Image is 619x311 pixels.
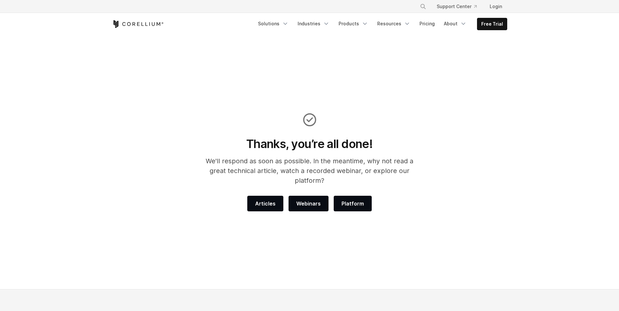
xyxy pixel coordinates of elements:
a: Support Center [432,1,482,12]
div: Navigation Menu [254,18,507,30]
a: Free Trial [477,18,507,30]
p: We'll respond as soon as possible. In the meantime, why not read a great technical article, watch... [197,156,422,185]
a: Pricing [416,18,439,30]
a: Login [484,1,507,12]
span: Webinars [296,200,321,207]
a: Industries [294,18,333,30]
button: Search [417,1,429,12]
h1: Thanks, you’re all done! [197,137,422,151]
span: Platform [342,200,364,207]
a: Articles [247,196,283,211]
a: Corellium Home [112,20,164,28]
a: Resources [373,18,414,30]
a: Solutions [254,18,292,30]
a: Products [335,18,372,30]
a: About [440,18,471,30]
a: Webinars [289,196,329,211]
a: Platform [334,196,372,211]
div: Navigation Menu [412,1,507,12]
span: Articles [255,200,276,207]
